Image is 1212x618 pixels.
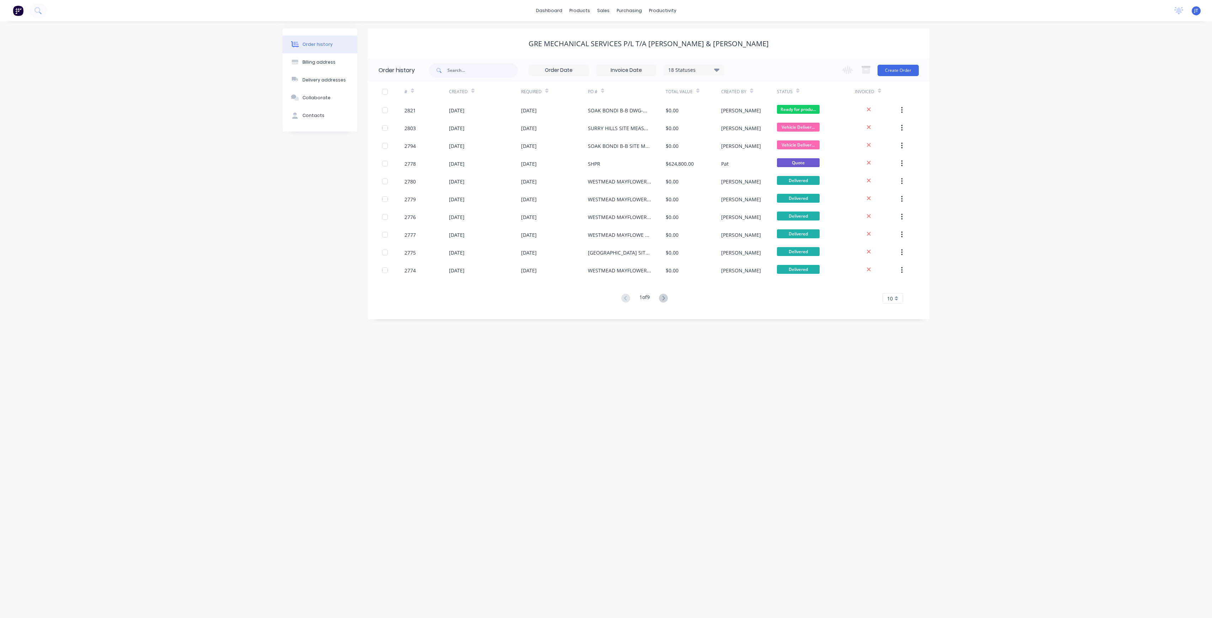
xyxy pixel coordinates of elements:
div: [DATE] [521,267,537,274]
input: Invoice Date [596,65,656,76]
div: Total Value [666,89,693,95]
div: purchasing [613,5,645,16]
div: [DATE] [449,231,465,239]
div: [DATE] [449,160,465,167]
div: [PERSON_NAME] [721,142,761,150]
span: Delivered [777,229,820,238]
div: WESTMEAD MAYFLOWER BASEMENT - BUILDING 5 RUN B [588,196,651,203]
div: $0.00 [666,196,679,203]
button: Collaborate [283,89,357,107]
div: [PERSON_NAME] [721,196,761,203]
div: $0.00 [666,267,679,274]
div: [DATE] [521,231,537,239]
div: Total Value [666,82,721,101]
div: sales [594,5,613,16]
div: 2821 [404,107,416,114]
div: Required [521,89,542,95]
div: 1 of 9 [639,293,650,304]
input: Order Date [529,65,589,76]
div: 2780 [404,178,416,185]
div: Pat [721,160,729,167]
button: Billing address [283,53,357,71]
div: [PERSON_NAME] [721,213,761,221]
span: Vehicle Deliver... [777,140,820,149]
img: Factory [13,5,23,16]
button: Create Order [878,65,919,76]
div: 2774 [404,267,416,274]
div: [PERSON_NAME] [721,124,761,132]
div: [PERSON_NAME] [721,249,761,256]
div: Created [449,82,521,101]
div: Delivery addresses [302,77,346,83]
div: [PERSON_NAME] [721,178,761,185]
div: Contacts [302,112,325,119]
div: # [404,89,407,95]
button: Order history [283,36,357,53]
div: $0.00 [666,231,679,239]
div: [DATE] [521,178,537,185]
div: 2776 [404,213,416,221]
div: [DATE] [449,249,465,256]
div: productivity [645,5,680,16]
div: $0.00 [666,107,679,114]
div: [PERSON_NAME] [721,231,761,239]
div: Status [777,89,793,95]
div: SURRY HILLS SITE MEASURES [DATE] [588,124,651,132]
div: 2777 [404,231,416,239]
div: $0.00 [666,142,679,150]
div: Collaborate [302,95,331,101]
span: Delivered [777,247,820,256]
div: [DATE] [521,142,537,150]
div: 18 Statuses [664,66,724,74]
span: Quote [777,158,820,167]
div: WESTMEAD MAYFLOWER BASEMENT - BUILDING 4 RUN A [588,267,651,274]
div: [PERSON_NAME] [721,107,761,114]
div: $0.00 [666,124,679,132]
div: [DATE] [449,267,465,274]
button: Contacts [283,107,357,124]
div: Required [521,82,588,101]
div: $624,800.00 [666,160,694,167]
div: Billing address [302,59,336,65]
div: 2794 [404,142,416,150]
div: [DATE] [521,160,537,167]
div: Order history [302,41,333,48]
div: $0.00 [666,178,679,185]
div: $0.00 [666,249,679,256]
div: Invoiced [855,82,899,101]
button: Delivery addresses [283,71,357,89]
div: WESTMEAD MAYFLOWER BASEMENT - BUILDING 5 RUN B - RUN C [588,178,651,185]
div: 2803 [404,124,416,132]
div: PO # [588,82,666,101]
div: Created [449,89,468,95]
span: JT [1194,7,1198,14]
div: WESTMEAD MAYFLOWE RBASEMENT - BUILDING 5 RUN D [588,231,651,239]
div: Created By [721,89,746,95]
div: [DATE] [521,124,537,132]
input: Search... [447,63,518,78]
div: [DATE] [449,124,465,132]
div: Order history [379,66,415,75]
div: [DATE] [449,196,465,203]
div: SOAK BONDI B-B SITE MEASURES [DATE] [588,142,651,150]
div: SOAK BONDI B-B DWG-M100 REV-F RUN A - RUN F [588,107,651,114]
div: [DATE] [449,178,465,185]
div: [DATE] [449,213,465,221]
div: [DATE] [521,196,537,203]
div: Status [777,82,855,101]
div: [DATE] [449,107,465,114]
div: PO # [588,89,597,95]
div: GRE Mechanical Services P/L t/a [PERSON_NAME] & [PERSON_NAME] [529,39,769,48]
div: 2779 [404,196,416,203]
div: [GEOGRAPHIC_DATA] SITE MEASURE [588,249,651,256]
div: [PERSON_NAME] [721,267,761,274]
span: Delivered [777,265,820,274]
span: Ready for produ... [777,105,820,114]
div: SHPR [588,160,600,167]
div: $0.00 [666,213,679,221]
span: Delivered [777,212,820,220]
div: [DATE] [449,142,465,150]
div: [DATE] [521,249,537,256]
div: 2778 [404,160,416,167]
div: Invoiced [855,89,874,95]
